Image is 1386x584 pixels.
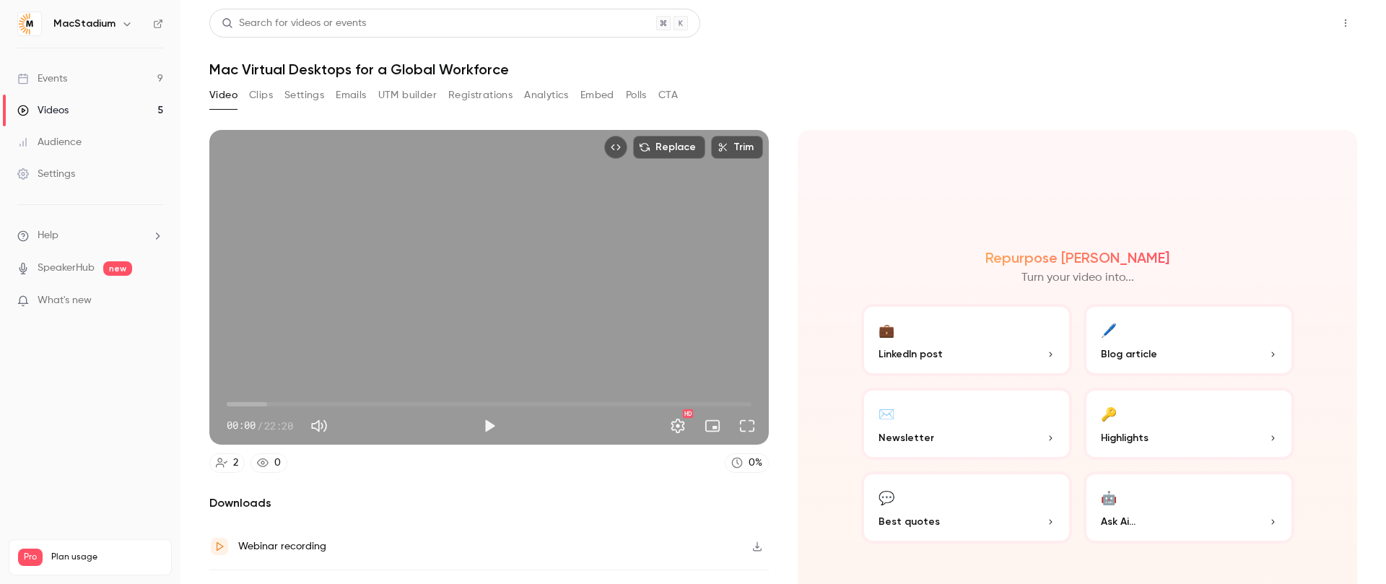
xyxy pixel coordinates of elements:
div: 2 [233,456,238,471]
li: help-dropdown-opener [17,228,163,243]
a: 0 [250,453,287,473]
button: Emails [336,84,366,107]
span: 00:00 [227,418,256,433]
span: Help [38,228,58,243]
button: Polls [626,84,647,107]
div: 💼 [879,318,894,341]
div: Settings [17,167,75,181]
div: Search for videos or events [222,16,366,31]
button: Settings [663,411,692,440]
button: 🔑Highlights [1084,388,1294,460]
h6: MacStadium [53,17,115,31]
div: 0 % [749,456,762,471]
button: Video [209,84,237,107]
span: Blog article [1101,347,1157,362]
span: Ask Ai... [1101,514,1136,529]
button: Replace [633,136,705,159]
div: Videos [17,103,69,118]
button: 💼LinkedIn post [861,304,1072,376]
div: Audience [17,135,82,149]
a: 0% [725,453,769,473]
div: 🔑 [1101,402,1117,424]
button: CTA [658,84,678,107]
div: Events [17,71,67,86]
button: 💬Best quotes [861,471,1072,544]
button: Settings [284,84,324,107]
button: Embed video [604,136,627,159]
div: 0 [274,456,281,471]
span: Highlights [1101,430,1149,445]
div: 🖊️ [1101,318,1117,341]
button: UTM builder [378,84,437,107]
button: Full screen [733,411,762,440]
button: Mute [305,411,334,440]
button: 🖊️Blog article [1084,304,1294,376]
span: Best quotes [879,514,940,529]
span: 22:20 [264,418,293,433]
img: MacStadium [18,12,41,35]
button: 🤖Ask Ai... [1084,471,1294,544]
h2: Repurpose [PERSON_NAME] [985,249,1169,266]
div: 🤖 [1101,486,1117,508]
a: SpeakerHub [38,261,95,276]
div: 💬 [879,486,894,508]
h2: Downloads [209,494,769,512]
span: Pro [18,549,43,566]
span: What's new [38,293,92,308]
h1: Mac Virtual Desktops for a Global Workforce [209,61,1357,78]
span: Plan usage [51,552,162,563]
button: Share [1265,9,1322,38]
div: 00:00 [227,418,293,433]
span: Newsletter [879,430,934,445]
div: Webinar recording [238,538,326,555]
span: new [103,261,132,276]
div: HD [683,409,693,418]
button: Trim [711,136,763,159]
button: Clips [249,84,273,107]
a: 2 [209,453,245,473]
p: Turn your video into... [1021,269,1134,287]
button: Registrations [448,84,513,107]
button: Play [475,411,504,440]
span: / [257,418,263,433]
button: ✉️Newsletter [861,388,1072,460]
button: Top Bar Actions [1334,12,1357,35]
button: Embed [580,84,614,107]
iframe: Noticeable Trigger [146,295,163,308]
button: Turn on miniplayer [698,411,727,440]
button: Analytics [524,84,569,107]
div: ✉️ [879,402,894,424]
span: LinkedIn post [879,347,943,362]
